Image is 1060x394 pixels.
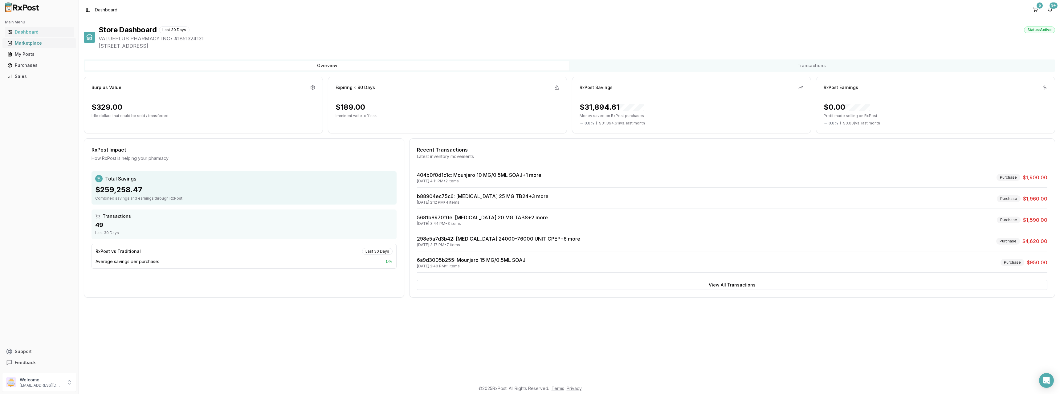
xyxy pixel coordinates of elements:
[7,73,71,79] div: Sales
[386,258,393,265] span: 0 %
[5,71,74,82] a: Sales
[824,102,870,112] div: $0.00
[997,174,1020,181] div: Purchase
[5,38,74,49] a: Marketplace
[1050,2,1058,9] div: 9+
[1030,5,1040,15] button: 5
[95,230,393,235] div: Last 30 Days
[7,51,71,57] div: My Posts
[997,195,1021,202] div: Purchase
[1023,174,1047,181] span: $1,900.00
[1037,2,1043,9] div: 5
[92,146,397,153] div: RxPost Impact
[417,200,548,205] div: [DATE] 2:12 PM • 4 items
[20,383,63,388] p: [EMAIL_ADDRESS][DOMAIN_NAME]
[585,121,594,126] span: 0.0 %
[99,42,1055,50] span: [STREET_ADDRESS]
[6,377,16,387] img: User avatar
[5,20,74,25] h2: Main Menu
[996,238,1020,245] div: Purchase
[1023,195,1047,202] span: $1,960.00
[20,377,63,383] p: Welcome
[417,242,580,247] div: [DATE] 3:17 PM • 7 items
[7,62,71,68] div: Purchases
[92,84,121,91] div: Surplus Value
[95,221,393,229] div: 49
[840,121,880,126] span: ( - $0.00 ) vs. last month
[95,7,117,13] span: Dashboard
[99,25,157,35] h1: Store Dashboard
[1001,259,1024,266] div: Purchase
[103,213,131,219] span: Transactions
[2,49,76,59] button: My Posts
[92,155,397,161] div: How RxPost is helping your pharmacy
[417,214,548,221] a: 5681b8970f0e: [MEDICAL_DATA] 20 MG TABS+2 more
[417,257,525,263] a: 6a9d3005b255: Mounjaro 15 MG/0.5ML SOAJ
[5,60,74,71] a: Purchases
[596,121,645,126] span: ( - $31,894.61 ) vs. last month
[552,386,564,391] a: Terms
[569,61,1054,71] button: Transactions
[417,153,1047,160] div: Latest inventory movements
[567,386,582,391] a: Privacy
[2,346,76,357] button: Support
[417,264,525,269] div: [DATE] 2:40 PM • 1 items
[417,193,548,199] a: b88904ec75c6: [MEDICAL_DATA] 25 MG TB24+3 more
[417,221,548,226] div: [DATE] 3:44 PM • 3 items
[2,2,42,12] img: RxPost Logo
[2,71,76,81] button: Sales
[417,236,580,242] a: 298e5a7d3b42: [MEDICAL_DATA] 24000-76000 UNIT CPEP+6 more
[997,217,1021,223] div: Purchase
[5,49,74,60] a: My Posts
[1022,238,1047,245] span: $4,620.00
[2,27,76,37] button: Dashboard
[580,113,803,118] p: Money saved on RxPost purchases
[417,172,541,178] a: 404b0f0d1c1c: Mounjaro 10 MG/0.5ML SOAJ+1 more
[7,40,71,46] div: Marketplace
[336,102,365,112] div: $189.00
[2,38,76,48] button: Marketplace
[417,179,541,184] div: [DATE] 4:11 PM • 2 items
[95,185,393,195] div: $259,258.47
[829,121,838,126] span: 0.0 %
[417,146,1047,153] div: Recent Transactions
[99,35,1055,42] span: VALUEPLUS PHARMACY INC • # 1851324131
[824,84,858,91] div: RxPost Earnings
[580,84,613,91] div: RxPost Savings
[2,357,76,368] button: Feedback
[824,113,1047,118] p: Profit made selling on RxPost
[1045,5,1055,15] button: 9+
[362,248,393,255] div: Last 30 Days
[105,175,136,182] span: Total Savings
[95,7,117,13] nav: breadcrumb
[15,359,36,366] span: Feedback
[2,60,76,70] button: Purchases
[95,196,393,201] div: Combined savings and earnings through RxPost
[92,113,315,118] p: Idle dollars that could be sold / transferred
[85,61,569,71] button: Overview
[96,258,159,265] span: Average savings per purchase:
[92,102,122,112] div: $329.00
[159,26,190,33] div: Last 30 Days
[580,102,644,112] div: $31,894.61
[5,26,74,38] a: Dashboard
[417,280,1047,290] button: View All Transactions
[96,248,141,254] div: RxPost vs Traditional
[336,113,559,118] p: Imminent write-off risk
[1024,26,1055,33] div: Status: Active
[1039,373,1054,388] div: Open Intercom Messenger
[336,84,375,91] div: Expiring ≤ 90 Days
[1027,259,1047,266] span: $950.00
[1023,216,1047,224] span: $1,590.00
[7,29,71,35] div: Dashboard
